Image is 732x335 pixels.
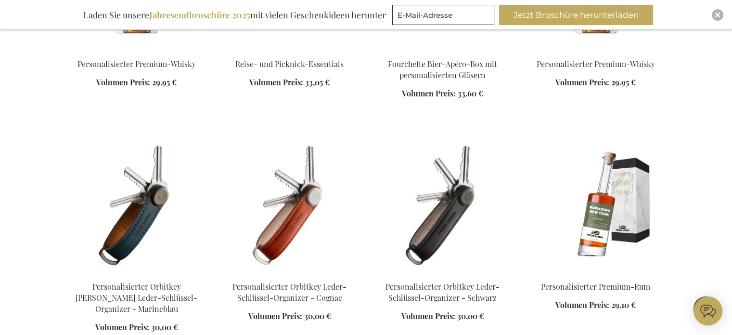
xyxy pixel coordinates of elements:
[537,59,655,69] a: Personalisierter Premium-Whisky
[374,138,512,273] img: Personalised Orbitkey Leather Key Organiser - Black
[77,59,196,69] a: Personalisierter Premium-Whisky
[715,12,720,18] img: Close
[457,311,484,321] span: 30,00 €
[541,281,650,292] a: Personalisierter Premium-Rum
[96,77,150,87] span: Volumen Preis:
[527,269,665,279] a: Personalised Premium Rum
[392,5,497,28] form: marketing offers and promotions
[402,88,456,98] span: Volumen Preis:
[385,281,500,303] a: Personalisierter Orbitkey Leder-Schlüssel-Organizer - Schwarz
[96,77,177,88] a: Volumen Preis: 29,95 €
[392,5,494,25] input: E-Mail-Adresse
[235,59,344,69] a: Reise- und Picknick-Essentials
[79,5,390,25] div: Laden Sie unsere mit vielen Geschenkideen herunter
[499,5,653,25] button: Jetzt Broschüre herunterladen
[374,269,512,279] a: Personalised Orbitkey Leather Key Organiser - Black
[374,47,512,56] a: Fourchette Beer Apéro Box With Personalised Glasses
[232,281,347,303] a: Personalisierter Orbitkey Leder-Schlüssel-Organizer - Cognac
[458,88,483,98] span: 33,60 €
[152,77,177,87] span: 29,95 €
[555,77,636,88] a: Volumen Preis: 29,95 €
[151,322,178,332] span: 30,00 €
[712,9,723,21] div: Close
[95,322,149,332] span: Volumen Preis:
[555,300,609,310] span: Volumen Preis:
[95,322,178,333] a: Volumen Preis: 30,00 €
[555,300,636,311] a: Volumen Preis: 29,10 €
[555,77,609,87] span: Volumen Preis:
[68,269,205,279] a: Personalised Orbitkey Crazy Horse Leather Key Organiser - Navy
[221,269,359,279] a: Personalised Orbitkey Leather Key Organiser - Cognac
[611,300,636,310] span: 29,10 €
[401,311,455,321] span: Volumen Preis:
[248,311,331,322] a: Volumen Preis: 30,00 €
[527,47,665,56] a: Personalised Premium Whiskey
[388,59,497,80] a: Fourchette Bier-Apéro-Box mit personalisierten Gläsern
[527,138,665,273] img: Personalised Premium Rum
[402,88,483,99] a: Volumen Preis: 33,60 €
[149,9,250,21] b: Jahresendbroschüre 2025
[68,138,205,273] img: Personalised Orbitkey Crazy Horse Leather Key Organiser - Navy
[611,77,636,87] span: 29,95 €
[221,47,359,56] a: Travel & Picknick Essentials
[76,281,197,314] a: Personalisierter Orbitkey [PERSON_NAME] Leder-Schlüssel-Organizer - Marineblau
[401,311,484,322] a: Volumen Preis: 30,00 €
[249,77,303,87] span: Volumen Preis:
[305,77,330,87] span: 33,05 €
[221,138,359,273] img: Personalised Orbitkey Leather Key Organiser - Cognac
[304,311,331,321] span: 30,00 €
[248,311,302,321] span: Volumen Preis:
[249,77,330,88] a: Volumen Preis: 33,05 €
[68,47,205,56] a: Personalised Premium Whisky
[693,296,722,325] iframe: belco-activator-frame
